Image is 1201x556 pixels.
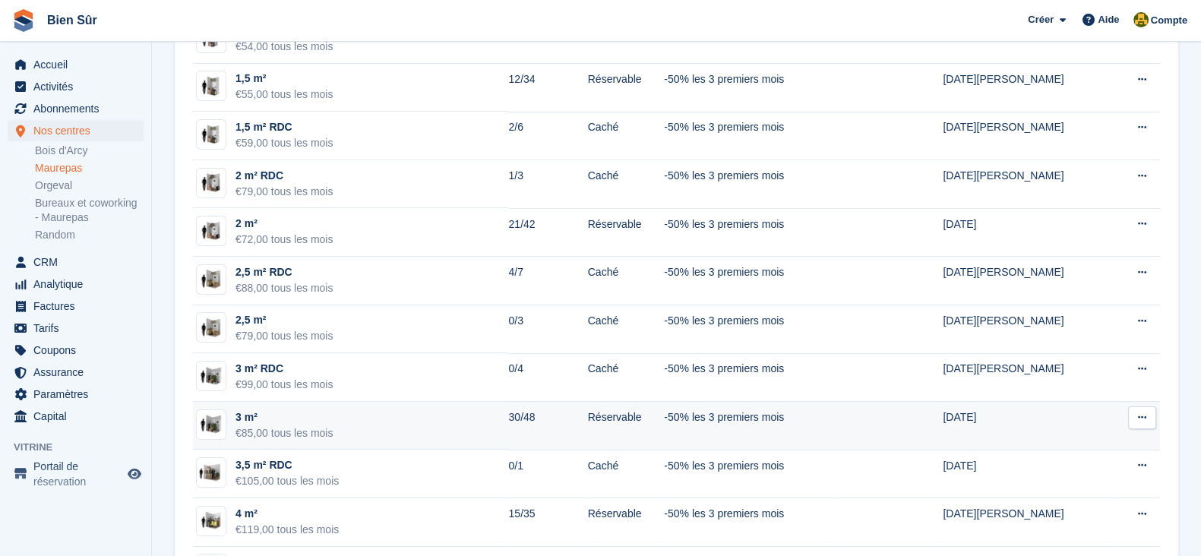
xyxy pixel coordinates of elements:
a: Bien Sûr [41,8,103,33]
a: Bureaux et coworking - Maurepas [35,196,144,225]
a: Random [35,228,144,242]
span: Portail de réservation [33,459,125,489]
td: [DATE][PERSON_NAME] [943,64,1114,112]
td: 0/1 [509,450,588,498]
span: Tarifs [33,317,125,339]
span: Compte [1151,13,1187,28]
img: Fatima Kelaaoui [1133,12,1149,27]
td: Caché [588,305,665,354]
td: [DATE][PERSON_NAME] [943,353,1114,402]
div: €79,00 tous les mois [235,184,333,200]
td: [DATE][PERSON_NAME] [943,305,1114,354]
span: Assurance [33,362,125,383]
a: menu [8,273,144,295]
div: 2 m² RDC [235,168,333,184]
img: box-3,2m2.jpg [197,462,226,484]
td: [DATE] [943,402,1114,450]
td: [DATE][PERSON_NAME] [943,257,1114,305]
a: menu [8,362,144,383]
td: -50% les 3 premiers mois [664,305,834,354]
td: Réservable [588,402,665,450]
td: 0/4 [509,353,588,402]
td: [DATE][PERSON_NAME] [943,112,1114,160]
span: CRM [33,251,125,273]
div: €79,00 tous les mois [235,328,333,344]
td: [DATE][PERSON_NAME] [943,160,1114,209]
div: 2 m² [235,216,333,232]
td: -50% les 3 premiers mois [664,353,834,402]
div: 3,5 m² RDC [235,457,339,473]
a: Orgeval [35,178,144,193]
a: menu [8,251,144,273]
div: 1,5 m² RDC [235,119,333,135]
td: [DATE] [943,208,1114,257]
a: Bois d'Arcy [35,144,144,158]
img: box-1,5m2.jpg [197,124,226,146]
span: Nos centres [33,120,125,141]
td: Caché [588,112,665,160]
div: 1,5 m² [235,71,333,87]
td: 1/3 [509,160,588,209]
img: box-3,5m2.jpg [197,510,226,532]
td: -50% les 3 premiers mois [664,64,834,112]
td: -50% les 3 premiers mois [664,450,834,498]
a: menu [8,295,144,317]
td: [DATE][PERSON_NAME] [943,498,1114,547]
span: Activités [33,76,125,97]
span: Accueil [33,54,125,75]
td: 0/3 [509,305,588,354]
td: Caché [588,160,665,209]
td: 30/48 [509,402,588,450]
div: 2,5 m² RDC [235,264,333,280]
td: 12/34 [509,64,588,112]
a: menu [8,317,144,339]
td: Caché [588,450,665,498]
td: 2/6 [509,112,588,160]
a: menu [8,120,144,141]
img: box-2,5m2.jpg [197,317,226,339]
td: -50% les 3 premiers mois [664,257,834,305]
a: menu [8,340,144,361]
span: Paramètres [33,384,125,405]
td: Réservable [588,208,665,257]
div: €119,00 tous les mois [235,522,339,538]
a: menu [8,98,144,119]
td: -50% les 3 premiers mois [664,498,834,547]
div: €99,00 tous les mois [235,377,333,393]
td: -50% les 3 premiers mois [664,402,834,450]
div: 3 m² [235,409,333,425]
span: Factures [33,295,125,317]
span: Coupons [33,340,125,361]
a: Maurepas [35,161,144,175]
td: 15/35 [509,498,588,547]
td: -50% les 3 premiers mois [664,208,834,257]
a: menu [8,406,144,427]
div: €105,00 tous les mois [235,473,339,489]
img: box-2m2.jpg [197,172,226,194]
td: Réservable [588,64,665,112]
img: box-2,5m2.jpg [197,268,226,290]
div: €85,00 tous les mois [235,425,333,441]
a: menu [8,384,144,405]
div: €54,00 tous les mois [235,39,333,55]
div: €72,00 tous les mois [235,232,333,248]
td: Réservable [588,498,665,547]
span: Créer [1028,12,1054,27]
img: box-2m2.jpg [197,220,226,242]
a: menu [8,54,144,75]
td: -50% les 3 premiers mois [664,160,834,209]
a: menu [8,76,144,97]
img: box-3m2.jpg [197,365,226,387]
img: box-1,5m2.jpg [197,75,226,97]
div: 2,5 m² [235,312,333,328]
td: 21/42 [509,208,588,257]
a: Boutique d'aperçu [125,465,144,483]
div: €59,00 tous les mois [235,135,333,151]
div: 3 m² RDC [235,361,333,377]
td: [DATE] [943,450,1114,498]
span: Analytique [33,273,125,295]
a: menu [8,459,144,489]
td: -50% les 3 premiers mois [664,112,834,160]
td: Caché [588,353,665,402]
div: 4 m² [235,506,339,522]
